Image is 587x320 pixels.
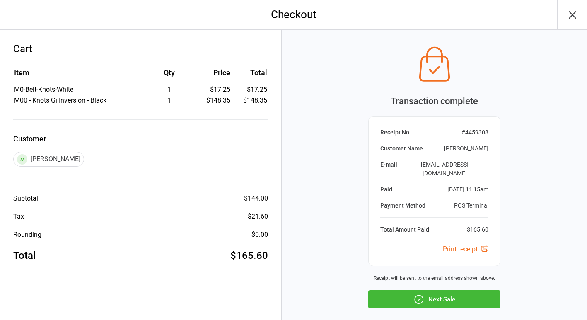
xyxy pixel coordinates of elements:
div: Subtotal [13,193,38,203]
div: 1 [143,85,195,95]
div: Transaction complete [368,94,500,108]
div: $17.25 [196,85,230,95]
div: $165.60 [467,225,488,234]
div: E-mail [380,160,397,178]
div: $0.00 [251,230,268,240]
div: Receipt will be sent to the email address shown above. [368,275,500,282]
span: M00 - Knots Gi Inversion - Black [14,96,106,104]
div: Payment Method [380,201,425,210]
td: $148.35 [234,96,267,105]
div: Total Amount Paid [380,225,429,234]
div: Customer Name [380,144,423,153]
div: 1 [143,96,195,105]
th: Qty [143,67,195,84]
div: [PERSON_NAME] [13,152,84,167]
label: Customer [13,133,268,144]
div: Rounding [13,230,41,240]
div: $144.00 [244,193,268,203]
div: [PERSON_NAME] [444,144,488,153]
th: Item [14,67,143,84]
button: Next Sale [368,290,500,308]
div: Cart [13,41,268,56]
div: Tax [13,212,24,222]
div: Receipt No. [380,128,411,137]
div: POS Terminal [454,201,488,210]
div: Paid [380,185,392,194]
div: Price [196,67,230,78]
div: [EMAIL_ADDRESS][DOMAIN_NAME] [401,160,488,178]
th: Total [234,67,267,84]
div: $148.35 [196,96,230,105]
span: M0-Belt-Knots-White [14,86,73,93]
td: $17.25 [234,85,267,95]
div: [DATE] 11:15am [447,185,488,194]
div: Total [13,248,36,263]
a: Print receipt [443,245,488,253]
div: $21.60 [248,212,268,222]
div: $165.60 [230,248,268,263]
div: # 4459308 [461,128,488,137]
